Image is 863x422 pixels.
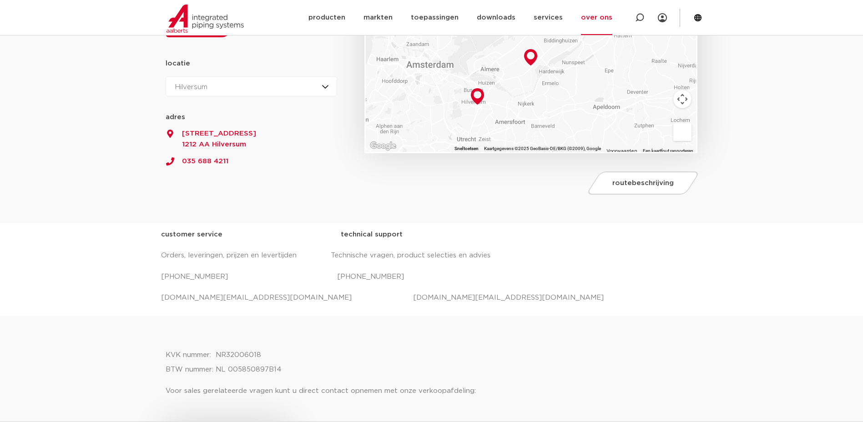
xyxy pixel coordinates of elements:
button: Sneltoetsen [454,146,479,152]
span: Kaartgegevens ©2025 GeoBasis-DE/BKG (©2009), Google [484,146,601,151]
p: [DOMAIN_NAME][EMAIL_ADDRESS][DOMAIN_NAME] [DOMAIN_NAME][EMAIL_ADDRESS][DOMAIN_NAME] [161,291,702,305]
a: routebeschrijving [586,171,701,195]
button: Bedieningsopties voor de kaartweergave [673,90,691,108]
span: routebeschrijving [612,180,674,186]
p: Orders, leveringen, prijzen en levertijden Technische vragen, product selecties en advies [161,248,702,263]
span: Hilversum [175,84,207,90]
p: Voor sales gerelateerde vragen kunt u direct contact opnemen met onze verkoopafdeling: [166,384,698,398]
a: contact [163,16,241,37]
p: [PHONE_NUMBER] [PHONE_NUMBER] [161,270,702,284]
a: Een kaartfout rapporteren [643,148,693,153]
a: Voorwaarden [606,149,637,153]
a: Dit gebied openen in Google Maps (er wordt een nieuw venster geopend) [368,140,398,152]
button: Sleep Pegman de kaart op om Street View te openen [673,123,691,141]
strong: customer service technical support [161,231,403,238]
p: KVK nummer: NR32006018 BTW nummer: NL 005850897B14 [166,348,698,377]
img: Google [368,140,398,152]
strong: locatie [166,60,190,67]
